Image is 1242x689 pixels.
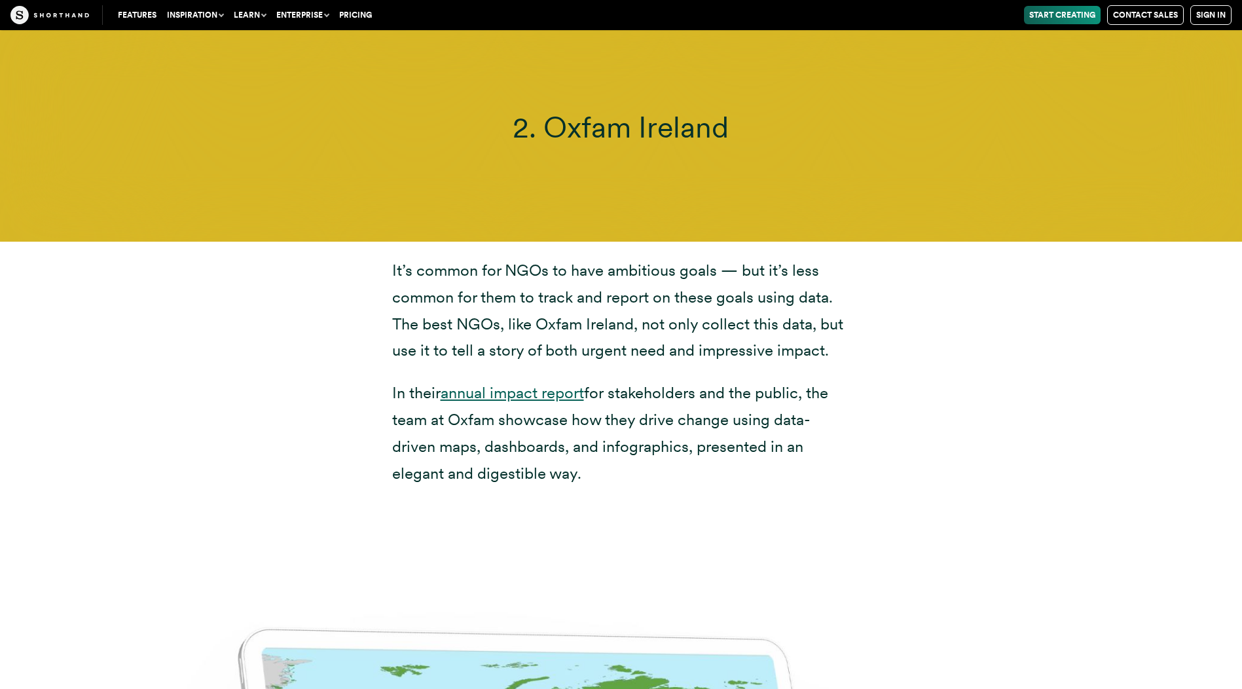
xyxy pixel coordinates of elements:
img: The Craft [10,6,89,24]
span: 2. Oxfam Ireland [513,109,729,145]
a: Contact Sales [1107,5,1184,25]
button: Inspiration [162,6,228,24]
a: Pricing [334,6,377,24]
a: Start Creating [1024,6,1101,24]
button: Enterprise [271,6,334,24]
p: In their for stakeholders and the public, the team at Oxfam showcase how they drive change using ... [392,380,850,487]
a: Sign in [1190,5,1232,25]
a: annual impact report [441,383,584,402]
p: It’s common for NGOs to have ambitious goals — but it’s less common for them to track and report ... [392,257,850,364]
button: Learn [228,6,271,24]
a: Features [113,6,162,24]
